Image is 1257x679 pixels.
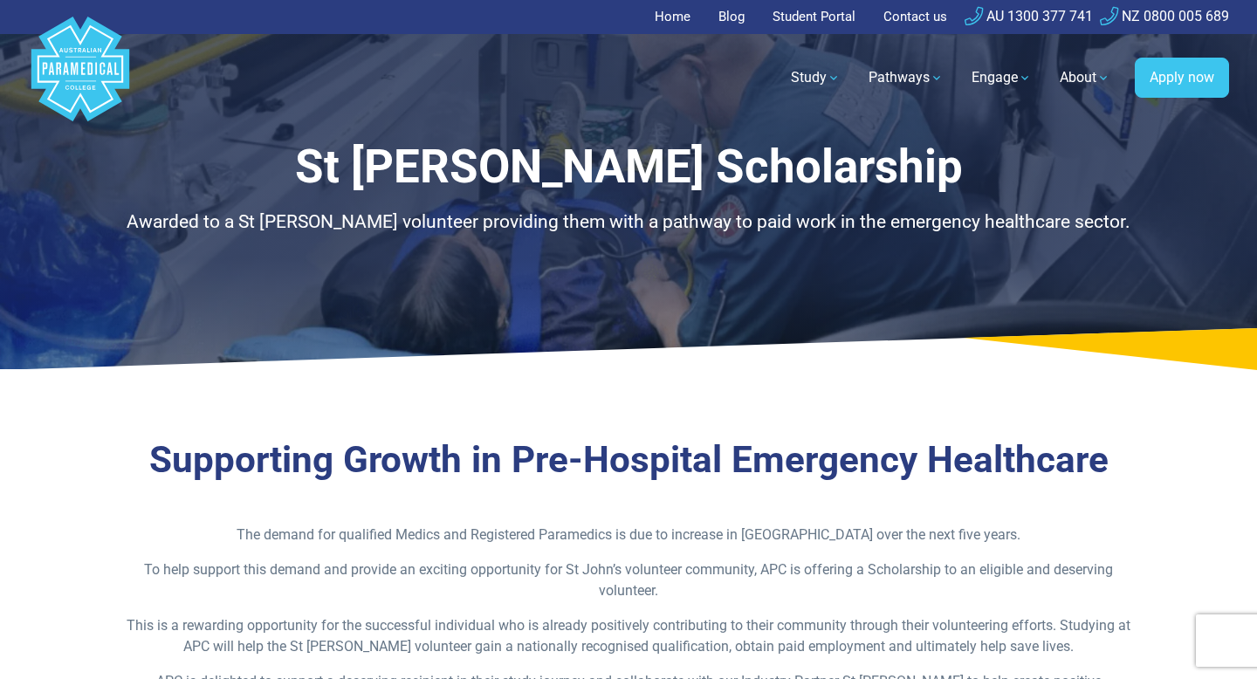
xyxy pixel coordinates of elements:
p: To help support this demand and provide an exciting opportunity for St John’s volunteer community... [118,559,1139,601]
a: Pathways [858,53,954,102]
a: NZ 0800 005 689 [1100,8,1229,24]
a: About [1049,53,1121,102]
a: Study [780,53,851,102]
h3: Supporting Growth in Pre-Hospital Emergency Healthcare [118,438,1139,483]
h1: St [PERSON_NAME] Scholarship [118,140,1139,195]
a: Apply now [1135,58,1229,98]
a: Australian Paramedical College [28,34,133,122]
p: This is a rewarding opportunity for the successful individual who is already positively contribut... [118,615,1139,657]
p: The demand for qualified Medics and Registered Paramedics is due to increase in [GEOGRAPHIC_DATA]... [118,525,1139,545]
p: Awarded to a St [PERSON_NAME] volunteer providing them with a pathway to paid work in the emergen... [118,209,1139,237]
a: Engage [961,53,1042,102]
a: AU 1300 377 741 [965,8,1093,24]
